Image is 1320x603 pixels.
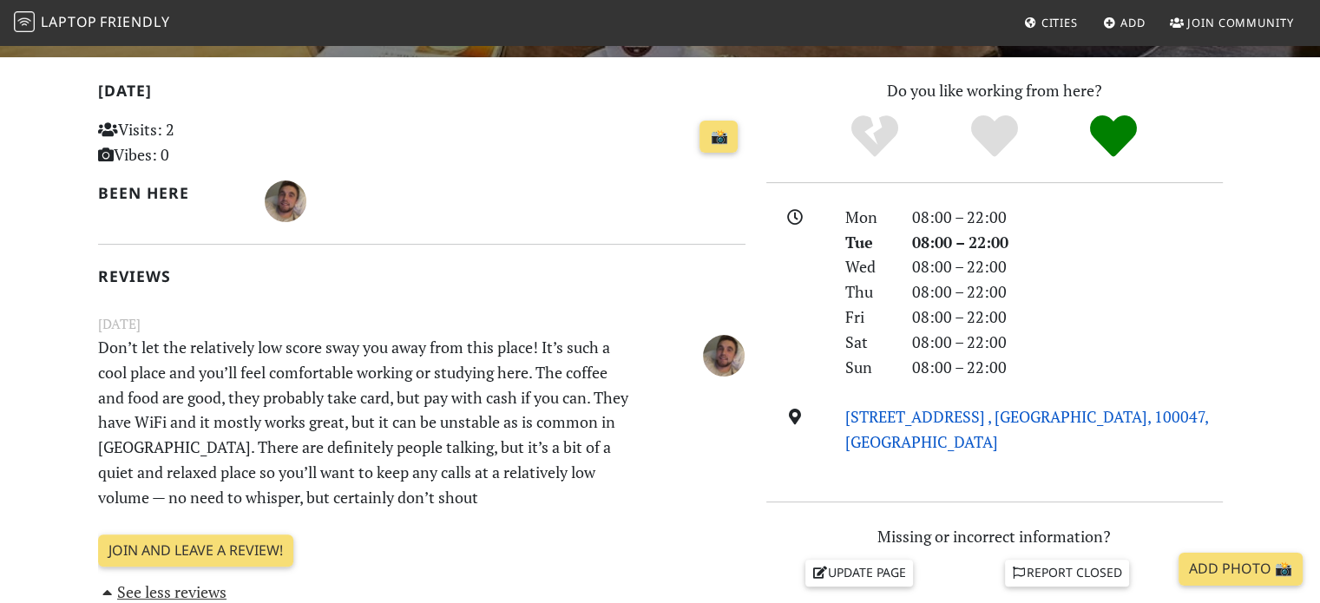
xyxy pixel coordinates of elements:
[1096,7,1153,38] a: Add
[902,330,1233,355] div: 08:00 – 22:00
[265,180,306,222] img: 3840-kirk.jpg
[1054,113,1173,161] div: Definitely!
[88,313,756,335] small: [DATE]
[902,254,1233,279] div: 08:00 – 22:00
[14,11,35,32] img: LaptopFriendly
[1017,7,1085,38] a: Cities
[835,305,901,330] div: Fri
[98,184,245,202] h2: Been here
[835,205,901,230] div: Mon
[88,335,645,510] p: Don’t let the relatively low score sway you away from this place! It’s such a cool place and you’...
[14,8,170,38] a: LaptopFriendly LaptopFriendly
[835,330,901,355] div: Sat
[835,230,901,255] div: Tue
[41,12,97,31] span: Laptop
[902,230,1233,255] div: 08:00 – 22:00
[98,267,745,285] h2: Reviews
[766,78,1223,103] p: Do you like working from here?
[1187,15,1294,30] span: Join Community
[902,305,1233,330] div: 08:00 – 22:00
[1163,7,1301,38] a: Join Community
[98,117,300,167] p: Visits: 2 Vibes: 0
[902,355,1233,380] div: 08:00 – 22:00
[703,343,745,364] span: Kirk Goddard
[265,189,306,210] span: Kirk Goddard
[703,335,745,377] img: 3840-kirk.jpg
[805,560,913,586] a: Update page
[699,121,738,154] a: 📸
[902,279,1233,305] div: 08:00 – 22:00
[835,279,901,305] div: Thu
[1179,553,1303,586] a: Add Photo 📸
[1005,560,1130,586] a: Report closed
[835,355,901,380] div: Sun
[835,254,901,279] div: Wed
[845,406,1209,452] a: [STREET_ADDRESS] , [GEOGRAPHIC_DATA], 100047, [GEOGRAPHIC_DATA]
[766,524,1223,549] p: Missing or incorrect information?
[902,205,1233,230] div: 08:00 – 22:00
[1041,15,1078,30] span: Cities
[98,534,293,567] a: Join and leave a review!
[98,82,745,107] h2: [DATE]
[815,113,935,161] div: No
[100,12,169,31] span: Friendly
[935,113,1054,161] div: Yes
[1120,15,1146,30] span: Add
[98,581,227,602] a: See less reviews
